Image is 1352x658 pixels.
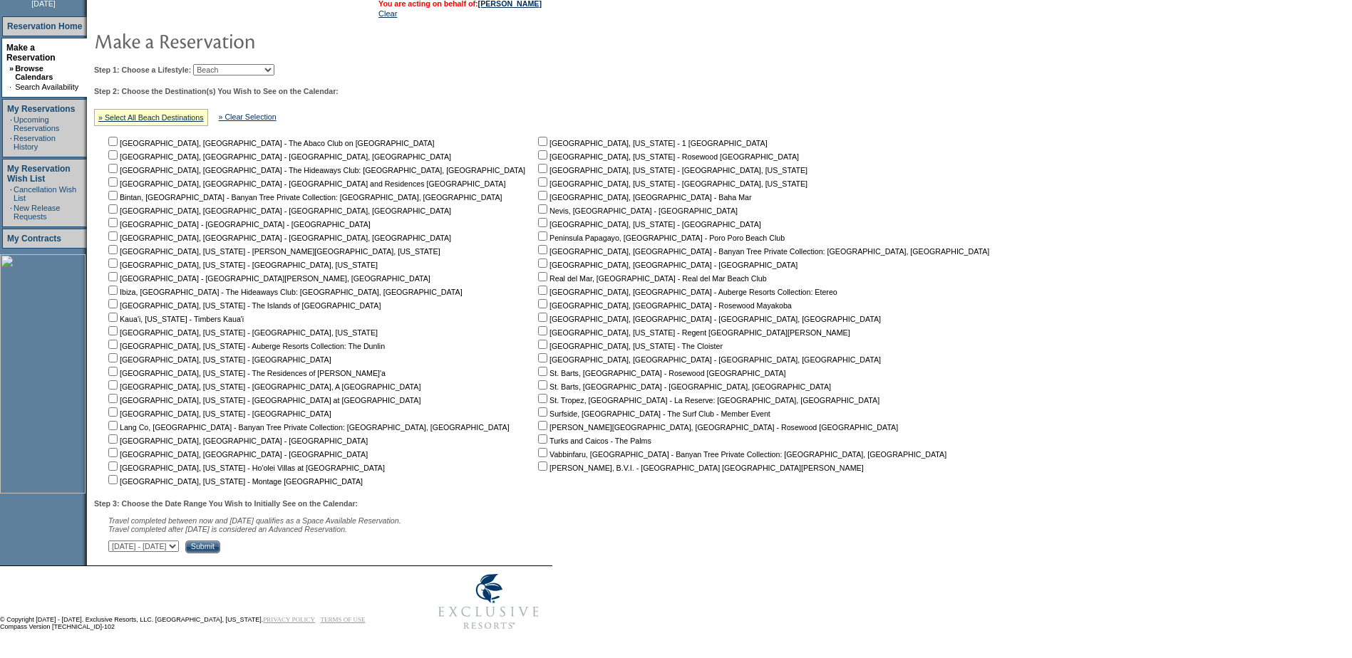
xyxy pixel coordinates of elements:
[105,464,385,472] nobr: [GEOGRAPHIC_DATA], [US_STATE] - Ho'olei Villas at [GEOGRAPHIC_DATA]
[535,315,881,323] nobr: [GEOGRAPHIC_DATA], [GEOGRAPHIC_DATA] - [GEOGRAPHIC_DATA], [GEOGRAPHIC_DATA]
[10,134,12,151] td: ·
[15,83,78,91] a: Search Availability
[535,382,831,391] nobr: St. Barts, [GEOGRAPHIC_DATA] - [GEOGRAPHIC_DATA], [GEOGRAPHIC_DATA]
[14,134,56,151] a: Reservation History
[7,104,75,114] a: My Reservations
[425,566,552,637] img: Exclusive Resorts
[105,423,510,432] nobr: Lang Co, [GEOGRAPHIC_DATA] - Banyan Tree Private Collection: [GEOGRAPHIC_DATA], [GEOGRAPHIC_DATA]
[9,83,14,91] td: ·
[535,464,864,472] nobr: [PERSON_NAME], B.V.I. - [GEOGRAPHIC_DATA] [GEOGRAPHIC_DATA][PERSON_NAME]
[535,234,785,242] nobr: Peninsula Papagayo, [GEOGRAPHIC_DATA] - Poro Poro Beach Club
[105,207,451,215] nobr: [GEOGRAPHIC_DATA], [GEOGRAPHIC_DATA] - [GEOGRAPHIC_DATA], [GEOGRAPHIC_DATA]
[535,437,651,445] nobr: Turks and Caicos - The Palms
[7,234,61,244] a: My Contracts
[535,301,792,310] nobr: [GEOGRAPHIC_DATA], [GEOGRAPHIC_DATA] - Rosewood Mayakoba
[185,540,220,553] input: Submit
[94,87,339,95] b: Step 2: Choose the Destination(s) You Wish to See on the Calendar:
[105,234,451,242] nobr: [GEOGRAPHIC_DATA], [GEOGRAPHIC_DATA] - [GEOGRAPHIC_DATA], [GEOGRAPHIC_DATA]
[263,616,315,623] a: PRIVACY POLICY
[9,64,14,73] b: »
[535,409,770,418] nobr: Surfside, [GEOGRAPHIC_DATA] - The Surf Club - Member Event
[105,274,430,283] nobr: [GEOGRAPHIC_DATA] - [GEOGRAPHIC_DATA][PERSON_NAME], [GEOGRAPHIC_DATA]
[105,220,371,229] nobr: [GEOGRAPHIC_DATA] - [GEOGRAPHIC_DATA] - [GEOGRAPHIC_DATA]
[535,450,946,459] nobr: Vabbinfaru, [GEOGRAPHIC_DATA] - Banyan Tree Private Collection: [GEOGRAPHIC_DATA], [GEOGRAPHIC_DATA]
[108,516,401,525] span: Travel completed between now and [DATE] qualifies as a Space Available Reservation.
[14,185,76,202] a: Cancellation Wish List
[535,179,807,188] nobr: [GEOGRAPHIC_DATA], [US_STATE] - [GEOGRAPHIC_DATA], [US_STATE]
[535,207,738,215] nobr: Nevis, [GEOGRAPHIC_DATA] - [GEOGRAPHIC_DATA]
[535,369,785,377] nobr: St. Barts, [GEOGRAPHIC_DATA] - Rosewood [GEOGRAPHIC_DATA]
[105,396,420,404] nobr: [GEOGRAPHIC_DATA], [US_STATE] - [GEOGRAPHIC_DATA] at [GEOGRAPHIC_DATA]
[535,247,989,256] nobr: [GEOGRAPHIC_DATA], [GEOGRAPHIC_DATA] - Banyan Tree Private Collection: [GEOGRAPHIC_DATA], [GEOGRA...
[535,355,881,364] nobr: [GEOGRAPHIC_DATA], [GEOGRAPHIC_DATA] - [GEOGRAPHIC_DATA], [GEOGRAPHIC_DATA]
[98,113,204,122] a: » Select All Beach Destinations
[535,423,898,432] nobr: [PERSON_NAME][GEOGRAPHIC_DATA], [GEOGRAPHIC_DATA] - Rosewood [GEOGRAPHIC_DATA]
[94,66,191,74] b: Step 1: Choose a Lifestyle:
[105,261,378,269] nobr: [GEOGRAPHIC_DATA], [US_STATE] - [GEOGRAPHIC_DATA], [US_STATE]
[535,139,768,147] nobr: [GEOGRAPHIC_DATA], [US_STATE] - 1 [GEOGRAPHIC_DATA]
[105,450,368,459] nobr: [GEOGRAPHIC_DATA], [GEOGRAPHIC_DATA] - [GEOGRAPHIC_DATA]
[105,139,435,147] nobr: [GEOGRAPHIC_DATA], [GEOGRAPHIC_DATA] - The Abaco Club on [GEOGRAPHIC_DATA]
[535,274,767,283] nobr: Real del Mar, [GEOGRAPHIC_DATA] - Real del Mar Beach Club
[535,328,850,337] nobr: [GEOGRAPHIC_DATA], [US_STATE] - Regent [GEOGRAPHIC_DATA][PERSON_NAME]
[15,64,53,81] a: Browse Calendars
[94,499,358,508] b: Step 3: Choose the Date Range You Wish to Initially See on the Calendar:
[105,382,420,391] nobr: [GEOGRAPHIC_DATA], [US_STATE] - [GEOGRAPHIC_DATA], A [GEOGRAPHIC_DATA]
[7,164,71,184] a: My Reservation Wish List
[105,477,363,486] nobr: [GEOGRAPHIC_DATA], [US_STATE] - Montage [GEOGRAPHIC_DATA]
[7,21,82,31] a: Reservation Home
[94,26,379,55] img: pgTtlMakeReservation.gif
[535,220,761,229] nobr: [GEOGRAPHIC_DATA], [US_STATE] - [GEOGRAPHIC_DATA]
[535,166,807,174] nobr: [GEOGRAPHIC_DATA], [US_STATE] - [GEOGRAPHIC_DATA], [US_STATE]
[108,525,347,533] nobr: Travel completed after [DATE] is considered an Advanced Reservation.
[14,204,60,221] a: New Release Requests
[105,301,381,310] nobr: [GEOGRAPHIC_DATA], [US_STATE] - The Islands of [GEOGRAPHIC_DATA]
[105,288,463,296] nobr: Ibiza, [GEOGRAPHIC_DATA] - The Hideaways Club: [GEOGRAPHIC_DATA], [GEOGRAPHIC_DATA]
[105,342,385,350] nobr: [GEOGRAPHIC_DATA], [US_STATE] - Auberge Resorts Collection: The Dunlin
[105,355,331,364] nobr: [GEOGRAPHIC_DATA], [US_STATE] - [GEOGRAPHIC_DATA]
[105,315,244,323] nobr: Kaua'i, [US_STATE] - Timbers Kaua'i
[105,193,502,202] nobr: Bintan, [GEOGRAPHIC_DATA] - Banyan Tree Private Collection: [GEOGRAPHIC_DATA], [GEOGRAPHIC_DATA]
[321,616,366,623] a: TERMS OF USE
[6,43,56,63] a: Make a Reservation
[10,204,12,221] td: ·
[535,193,751,202] nobr: [GEOGRAPHIC_DATA], [GEOGRAPHIC_DATA] - Baha Mar
[378,9,397,18] a: Clear
[14,115,59,132] a: Upcoming Reservations
[105,437,368,445] nobr: [GEOGRAPHIC_DATA], [GEOGRAPHIC_DATA] - [GEOGRAPHIC_DATA]
[105,152,451,161] nobr: [GEOGRAPHIC_DATA], [GEOGRAPHIC_DATA] - [GEOGRAPHIC_DATA], [GEOGRAPHIC_DATA]
[535,152,799,161] nobr: [GEOGRAPHIC_DATA], [US_STATE] - Rosewood [GEOGRAPHIC_DATA]
[105,179,505,188] nobr: [GEOGRAPHIC_DATA], [GEOGRAPHIC_DATA] - [GEOGRAPHIC_DATA] and Residences [GEOGRAPHIC_DATA]
[105,409,331,418] nobr: [GEOGRAPHIC_DATA], [US_STATE] - [GEOGRAPHIC_DATA]
[105,328,378,337] nobr: [GEOGRAPHIC_DATA], [US_STATE] - [GEOGRAPHIC_DATA], [US_STATE]
[105,369,386,377] nobr: [GEOGRAPHIC_DATA], [US_STATE] - The Residences of [PERSON_NAME]'a
[535,396,879,404] nobr: St. Tropez, [GEOGRAPHIC_DATA] - La Reserve: [GEOGRAPHIC_DATA], [GEOGRAPHIC_DATA]
[105,247,440,256] nobr: [GEOGRAPHIC_DATA], [US_STATE] - [PERSON_NAME][GEOGRAPHIC_DATA], [US_STATE]
[535,342,723,350] nobr: [GEOGRAPHIC_DATA], [US_STATE] - The Cloister
[535,288,837,296] nobr: [GEOGRAPHIC_DATA], [GEOGRAPHIC_DATA] - Auberge Resorts Collection: Etereo
[219,113,277,121] a: » Clear Selection
[535,261,798,269] nobr: [GEOGRAPHIC_DATA], [GEOGRAPHIC_DATA] - [GEOGRAPHIC_DATA]
[10,185,12,202] td: ·
[105,166,525,174] nobr: [GEOGRAPHIC_DATA], [GEOGRAPHIC_DATA] - The Hideaways Club: [GEOGRAPHIC_DATA], [GEOGRAPHIC_DATA]
[10,115,12,132] td: ·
